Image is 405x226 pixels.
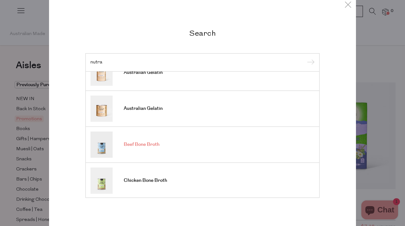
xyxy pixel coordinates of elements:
a: Australian Gelatin [90,95,315,122]
input: Search [90,60,315,65]
img: Chicken Bone Broth [90,167,113,193]
h2: Search [85,28,320,38]
img: Beef Bone Broth [90,131,113,158]
span: Chicken Bone Broth [124,177,167,184]
span: Australian Gelatin [124,105,163,112]
a: Beef Bone Broth [90,131,315,158]
a: Chicken Bone Broth [90,167,315,193]
span: Beef Bone Broth [124,141,159,148]
span: Australian Gelatin [124,69,163,76]
img: Australian Gelatin [90,95,113,122]
a: Australian Gelatin [90,59,315,86]
img: Australian Gelatin [90,59,113,86]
